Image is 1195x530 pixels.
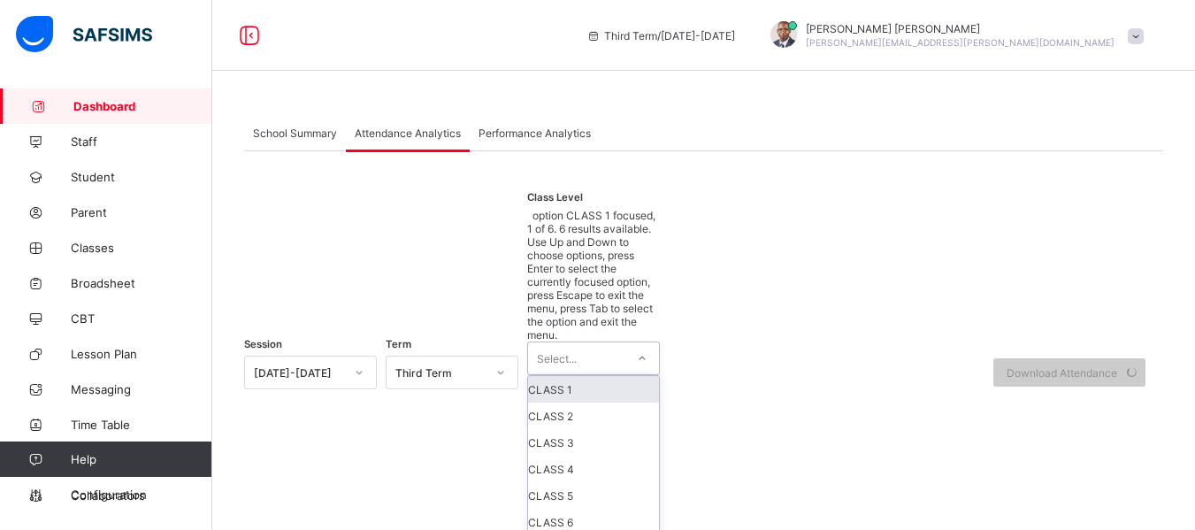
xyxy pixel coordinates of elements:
[753,21,1153,50] div: Paul-EgieyeMichael
[244,338,282,350] span: Session
[527,191,583,204] span: Class Level
[71,452,211,466] span: Help
[71,311,212,326] span: CBT
[73,99,212,113] span: Dashboard
[71,347,212,361] span: Lesson Plan
[528,429,659,456] div: CLASS 3
[71,241,212,255] span: Classes
[806,22,1115,35] span: [PERSON_NAME] [PERSON_NAME]
[71,276,212,290] span: Broadsheet
[528,376,659,403] div: CLASS 1
[71,418,212,432] span: Time Table
[528,482,659,509] div: CLASS 5
[395,366,486,380] div: Third Term
[528,403,659,429] div: CLASS 2
[254,366,344,380] div: [DATE]-[DATE]
[16,16,152,53] img: safsims
[528,456,659,482] div: CLASS 4
[253,127,337,140] span: School Summary
[71,205,212,219] span: Parent
[1007,366,1117,380] span: Download Attendance
[537,342,577,375] div: Select...
[71,488,211,502] span: Configuration
[386,338,411,350] span: Term
[71,170,212,184] span: Student
[71,134,212,149] span: Staff
[355,127,461,140] span: Attendance Analytics
[71,382,212,396] span: Messaging
[527,209,655,342] span: option CLASS 1 focused, 1 of 6. 6 results available. Use Up and Down to choose options, press Ent...
[479,127,591,140] span: Performance Analytics
[586,29,735,42] span: session/term information
[806,37,1115,48] span: [PERSON_NAME][EMAIL_ADDRESS][PERSON_NAME][DOMAIN_NAME]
